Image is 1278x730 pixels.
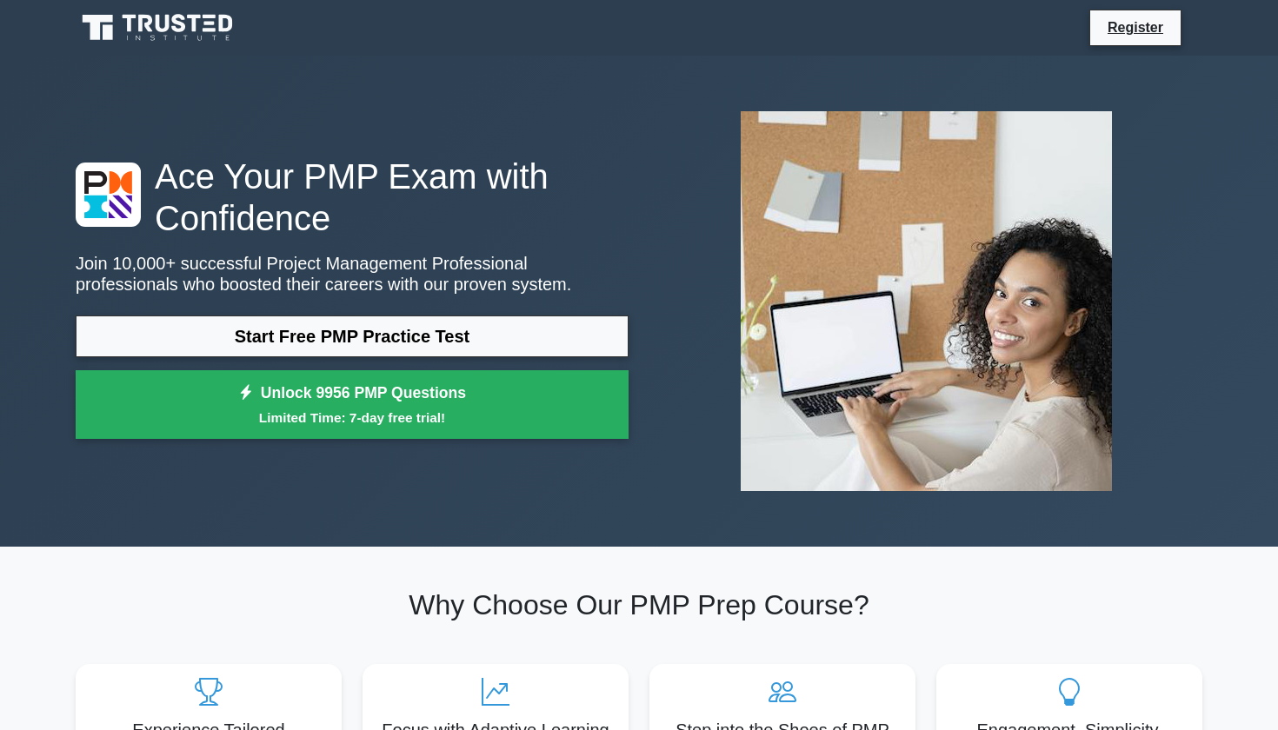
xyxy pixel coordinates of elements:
h1: Ace Your PMP Exam with Confidence [76,156,629,239]
small: Limited Time: 7-day free trial! [97,408,607,428]
h2: Why Choose Our PMP Prep Course? [76,588,1202,621]
p: Join 10,000+ successful Project Management Professional professionals who boosted their careers w... [76,253,629,295]
a: Register [1097,17,1174,38]
a: Unlock 9956 PMP QuestionsLimited Time: 7-day free trial! [76,370,629,440]
a: Start Free PMP Practice Test [76,315,629,357]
